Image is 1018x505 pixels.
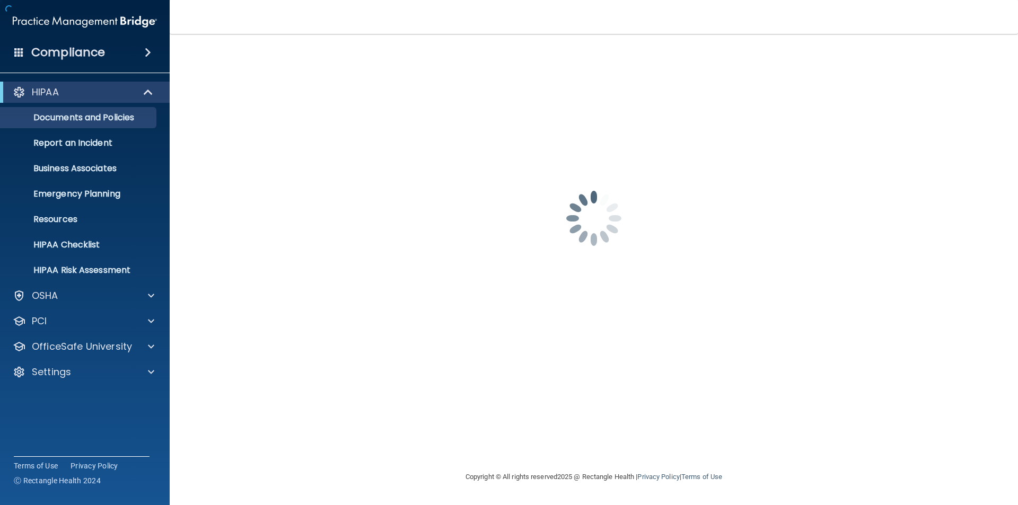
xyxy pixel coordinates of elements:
[7,189,152,199] p: Emergency Planning
[681,473,722,481] a: Terms of Use
[14,475,101,486] span: Ⓒ Rectangle Health 2024
[7,163,152,174] p: Business Associates
[13,340,154,353] a: OfficeSafe University
[13,315,154,327] a: PCI
[32,86,59,99] p: HIPAA
[13,11,157,32] img: PMB logo
[32,366,71,378] p: Settings
[835,430,1005,472] iframe: Drift Widget Chat Controller
[13,366,154,378] a: Settings
[13,289,154,302] a: OSHA
[71,460,118,471] a: Privacy Policy
[7,214,152,225] p: Resources
[32,315,47,327] p: PCI
[541,165,647,271] img: spinner.e123f6fc.gif
[7,112,152,123] p: Documents and Policies
[32,289,58,302] p: OSHA
[14,460,58,471] a: Terms of Use
[31,45,105,60] h4: Compliance
[7,265,152,276] p: HIPAA Risk Assessment
[13,86,154,99] a: HIPAA
[400,460,787,494] div: Copyright © All rights reserved 2025 @ Rectangle Health | |
[637,473,679,481] a: Privacy Policy
[7,240,152,250] p: HIPAA Checklist
[7,138,152,148] p: Report an Incident
[32,340,132,353] p: OfficeSafe University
